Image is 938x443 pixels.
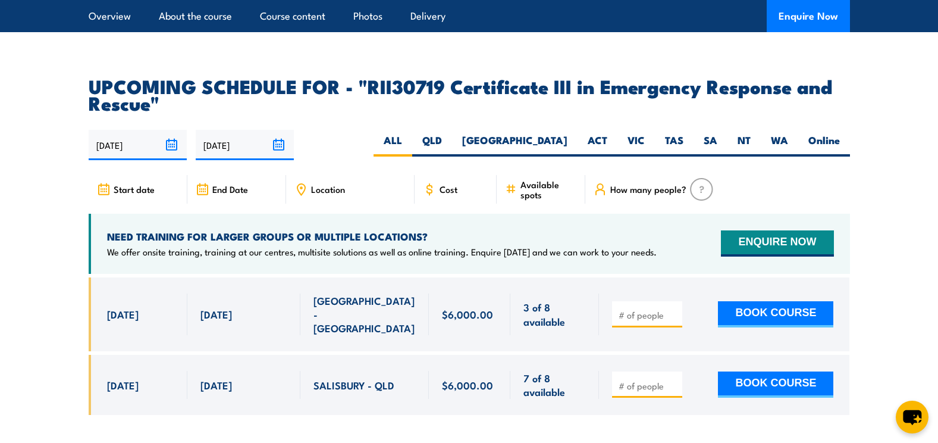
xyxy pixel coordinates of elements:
[374,133,412,157] label: ALL
[761,133,798,157] label: WA
[89,77,850,111] h2: UPCOMING SCHEDULE FOR - "RII30719 Certificate III in Emergency Response and Rescue"
[718,301,833,327] button: BOOK COURSE
[610,184,686,194] span: How many people?
[617,133,655,157] label: VIC
[196,130,294,160] input: To date
[619,309,678,321] input: # of people
[523,371,586,399] span: 7 of 8 available
[655,133,694,157] label: TAS
[311,184,345,194] span: Location
[212,184,248,194] span: End Date
[452,133,578,157] label: [GEOGRAPHIC_DATA]
[440,184,457,194] span: Cost
[896,401,928,433] button: chat-button
[721,230,833,257] button: ENQUIRE NOW
[578,133,617,157] label: ACT
[107,378,139,392] span: [DATE]
[89,130,187,160] input: From date
[727,133,761,157] label: NT
[412,133,452,157] label: QLD
[694,133,727,157] label: SA
[313,294,416,335] span: [GEOGRAPHIC_DATA] - [GEOGRAPHIC_DATA]
[107,246,657,258] p: We offer onsite training, training at our centres, multisite solutions as well as online training...
[798,133,850,157] label: Online
[442,307,493,321] span: $6,000.00
[200,378,232,392] span: [DATE]
[523,300,586,328] span: 3 of 8 available
[114,184,155,194] span: Start date
[107,307,139,321] span: [DATE]
[718,372,833,398] button: BOOK COURSE
[619,380,678,392] input: # of people
[200,307,232,321] span: [DATE]
[107,230,657,243] h4: NEED TRAINING FOR LARGER GROUPS OR MULTIPLE LOCATIONS?
[520,179,577,199] span: Available spots
[442,378,493,392] span: $6,000.00
[313,378,394,392] span: SALISBURY - QLD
